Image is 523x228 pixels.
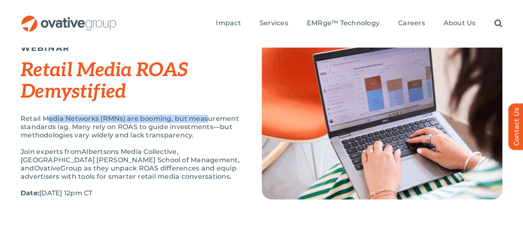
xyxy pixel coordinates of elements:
[443,19,475,27] span: About Us
[398,19,425,28] a: Careers
[262,39,503,199] img: Top Image (2)
[307,19,380,27] span: EMRge™ Technology
[260,19,288,28] a: Services
[21,148,241,181] p: Join experts from
[21,189,241,197] p: [DATE] 12pm CT
[443,19,475,28] a: About Us
[21,14,117,22] a: OG_Full_horizontal_RGB
[21,43,241,53] h5: WEBINAR
[216,10,502,37] nav: Menu
[21,189,39,197] strong: Date:
[398,19,425,27] span: Careers
[216,19,241,28] a: Impact
[260,19,288,27] span: Services
[21,148,240,172] span: Albertsons Media Collective, [GEOGRAPHIC_DATA] [PERSON_NAME] School of Management, and
[216,19,241,27] span: Impact
[21,115,241,139] p: Retail Media Networks (RMNs) are booming, but measurement standards lag. Many rely on ROAS to gui...
[21,59,188,103] em: Retail Media ROAS Demystified
[21,164,236,180] span: Group as they unpack ROAS differences and equip advertisers with tools for smarter retail media c...
[307,19,380,28] a: EMRge™ Technology
[34,164,61,172] span: Ovative
[494,19,502,28] a: Search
